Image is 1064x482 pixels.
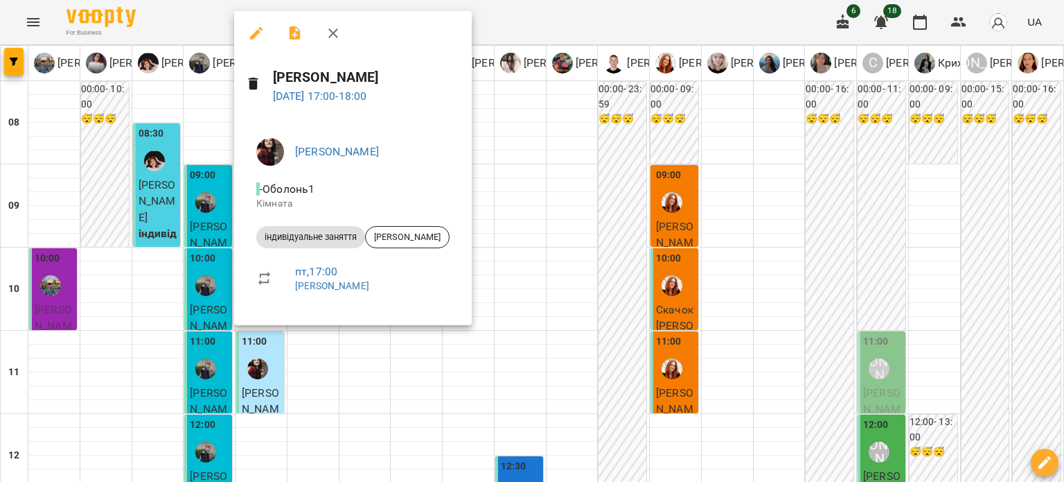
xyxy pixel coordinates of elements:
a: [PERSON_NAME] [295,280,369,291]
a: [DATE] 17:00-18:00 [273,89,367,103]
a: пт , 17:00 [295,265,337,278]
p: Кімната [256,197,450,211]
span: [PERSON_NAME] [366,231,449,243]
img: 8ab12a9e1dab37c164f253aaeeec880d.jpeg [256,138,284,166]
span: індивідуальне заняття [256,231,365,243]
a: [PERSON_NAME] [295,145,379,158]
div: [PERSON_NAME] [365,226,450,248]
span: - Оболонь1 [256,182,318,196]
h6: [PERSON_NAME] [273,67,461,88]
